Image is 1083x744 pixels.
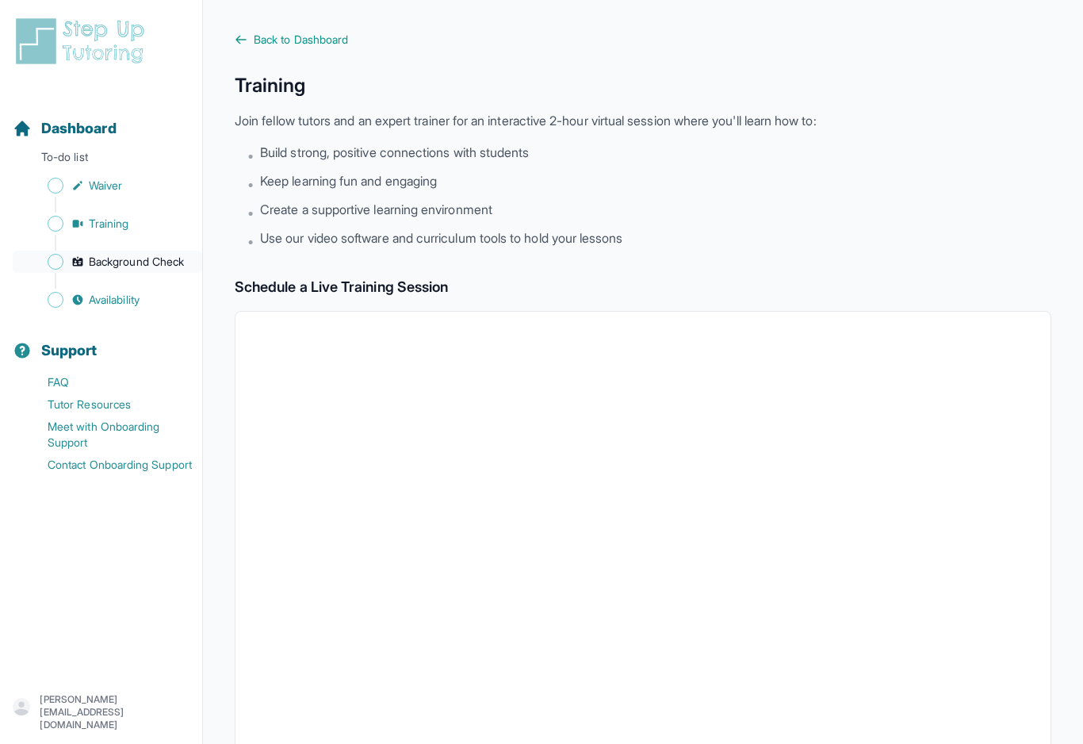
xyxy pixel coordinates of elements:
span: Back to Dashboard [254,32,348,48]
span: Waiver [89,178,122,194]
a: Tutor Resources [13,393,202,416]
h1: Training [235,73,1051,98]
a: Waiver [13,174,202,197]
h2: Schedule a Live Training Session [235,276,1051,298]
a: Training [13,213,202,235]
span: • [247,146,254,165]
span: • [247,232,254,251]
span: Background Check [89,254,184,270]
span: Support [41,339,98,362]
a: Meet with Onboarding Support [13,416,202,454]
a: Back to Dashboard [235,32,1051,48]
span: • [247,203,254,222]
span: Use our video software and curriculum tools to hold your lessons [260,228,622,247]
p: To-do list [6,149,196,171]
button: Support [6,314,196,368]
p: [PERSON_NAME][EMAIL_ADDRESS][DOMAIN_NAME] [40,693,189,731]
span: Dashboard [41,117,117,140]
a: FAQ [13,371,202,393]
span: • [247,174,254,194]
span: Keep learning fun and engaging [260,171,437,190]
a: Contact Onboarding Support [13,454,202,476]
span: Build strong, positive connections with students [260,143,529,162]
p: Join fellow tutors and an expert trainer for an interactive 2-hour virtual session where you'll l... [235,111,1051,130]
button: Dashboard [6,92,196,146]
img: logo [13,16,154,67]
span: Training [89,216,129,232]
a: Dashboard [13,117,117,140]
span: Create a supportive learning environment [260,200,492,219]
a: Background Check [13,251,202,273]
button: [PERSON_NAME][EMAIL_ADDRESS][DOMAIN_NAME] [13,693,189,731]
span: Availability [89,292,140,308]
a: Availability [13,289,202,311]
